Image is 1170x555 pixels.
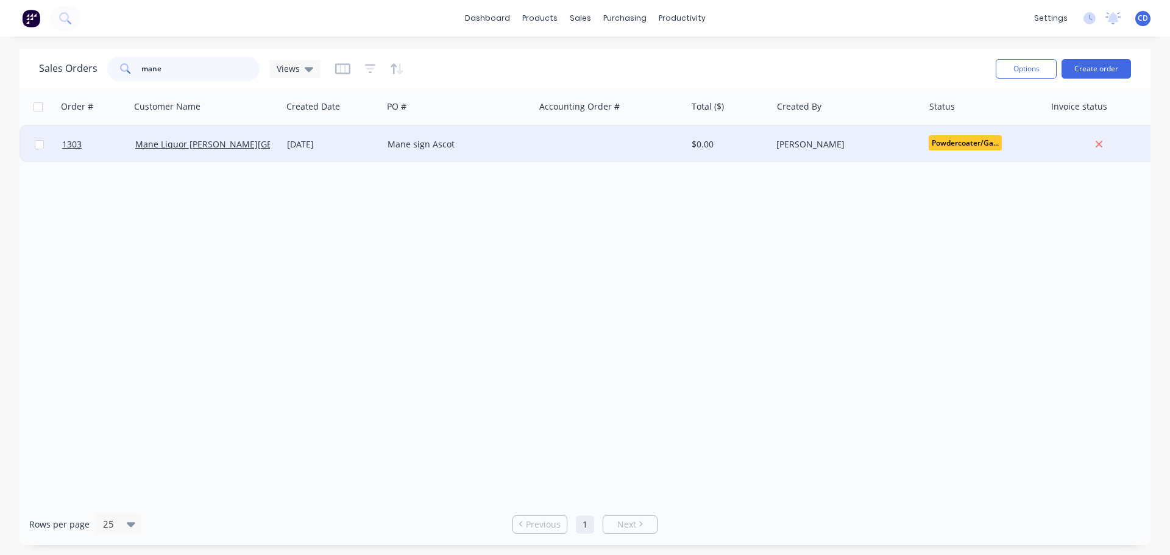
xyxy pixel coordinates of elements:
a: Mane Liquor [PERSON_NAME][GEOGRAPHIC_DATA] [135,138,342,150]
a: 1303 [62,126,135,163]
span: CD [1138,13,1148,24]
div: Total ($) [692,101,724,113]
div: [DATE] [287,138,378,150]
span: Previous [526,518,561,531]
button: Create order [1062,59,1131,79]
span: 1303 [62,138,82,150]
div: sales [564,9,597,27]
a: Previous page [513,518,567,531]
div: Status [929,101,955,113]
input: Search... [141,57,260,81]
div: Invoice status [1051,101,1107,113]
span: Rows per page [29,518,90,531]
div: Accounting Order # [539,101,620,113]
a: Page 1 is your current page [576,515,594,534]
div: [PERSON_NAME] [776,138,912,150]
div: Created By [777,101,821,113]
img: Factory [22,9,40,27]
a: Next page [603,518,657,531]
div: Order # [61,101,93,113]
span: Powdercoater/Ga... [929,135,1002,150]
div: purchasing [597,9,653,27]
div: PO # [387,101,406,113]
div: products [516,9,564,27]
button: Options [996,59,1057,79]
div: Mane sign Ascot [388,138,523,150]
h1: Sales Orders [39,63,97,74]
div: settings [1028,9,1074,27]
span: Views [277,62,300,75]
div: productivity [653,9,712,27]
span: Next [617,518,636,531]
div: Customer Name [134,101,200,113]
div: $0.00 [692,138,763,150]
div: Created Date [286,101,340,113]
a: dashboard [459,9,516,27]
ul: Pagination [508,515,662,534]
